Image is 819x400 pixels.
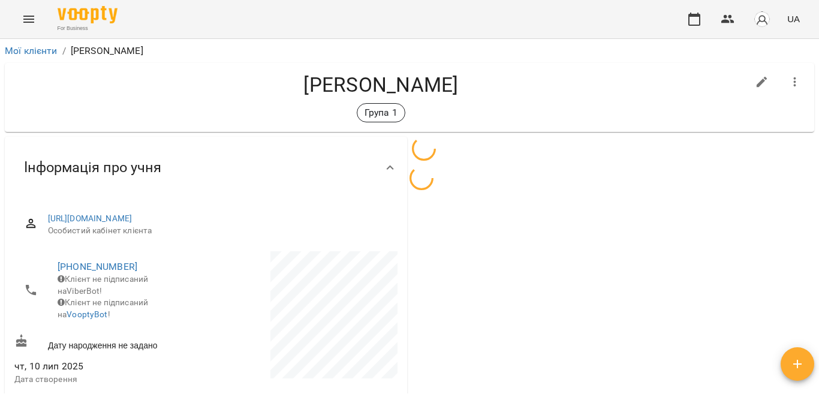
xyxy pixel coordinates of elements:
[58,274,148,296] span: Клієнт не підписаний на ViberBot!
[24,158,161,177] span: Інформація про учня
[58,6,118,23] img: Voopty Logo
[787,13,800,25] span: UA
[58,297,148,319] span: Клієнт не підписаний на !
[12,332,206,354] div: Дату народження не задано
[5,44,814,58] nav: breadcrumb
[782,8,805,30] button: UA
[365,106,398,120] p: Група 1
[5,137,407,199] div: Інформація про учня
[67,309,107,319] a: VooptyBot
[71,44,143,58] p: [PERSON_NAME]
[14,5,43,34] button: Menu
[58,261,137,272] a: [PHONE_NUMBER]
[357,103,405,122] div: Група 1
[754,11,770,28] img: avatar_s.png
[14,359,204,374] span: чт, 10 лип 2025
[14,73,748,97] h4: [PERSON_NAME]
[5,45,58,56] a: Мої клієнти
[48,225,388,237] span: Особистий кабінет клієнта
[62,44,66,58] li: /
[14,374,204,386] p: Дата створення
[58,25,118,32] span: For Business
[48,213,133,223] a: [URL][DOMAIN_NAME]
